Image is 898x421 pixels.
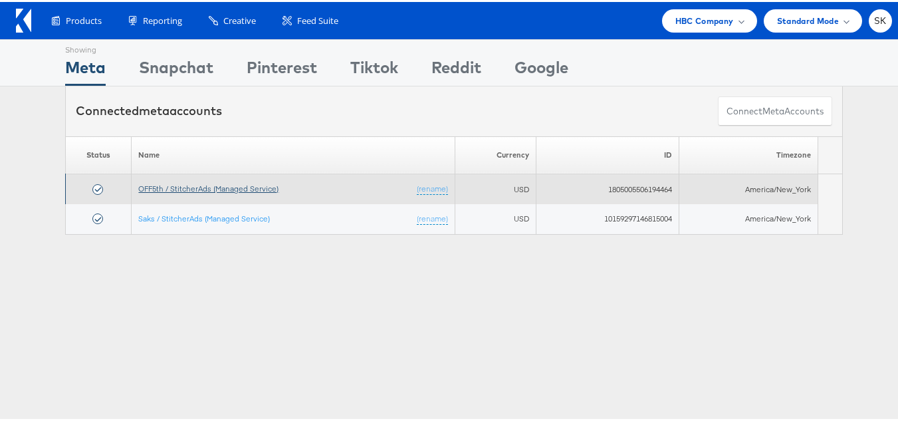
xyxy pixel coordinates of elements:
button: ConnectmetaAccounts [718,94,832,124]
a: (rename) [417,182,448,193]
td: 10159297146815004 [536,202,679,232]
div: Pinterest [247,54,317,84]
div: Reddit [431,54,481,84]
a: OFF5th / StitcherAds (Managed Service) [138,182,279,192]
div: Snapchat [139,54,213,84]
div: Connected accounts [76,100,222,118]
td: America/New_York [679,172,818,202]
span: meta [139,101,169,116]
td: USD [455,202,536,232]
div: Showing [65,38,106,54]
span: Feed Suite [297,13,338,25]
span: SK [874,15,887,23]
th: ID [536,134,679,172]
td: USD [455,172,536,202]
th: Currency [455,134,536,172]
th: Name [132,134,455,172]
div: Tiktok [350,54,398,84]
th: Timezone [679,134,818,172]
td: America/New_York [679,202,818,232]
span: meta [762,103,784,116]
span: Standard Mode [777,12,839,26]
span: Products [66,13,102,25]
div: Google [514,54,568,84]
a: (rename) [417,211,448,223]
th: Status [66,134,132,172]
span: Reporting [143,13,182,25]
a: Saks / StitcherAds (Managed Service) [138,211,270,221]
span: HBC Company [675,12,734,26]
div: Meta [65,54,106,84]
span: Creative [223,13,256,25]
td: 1805005506194464 [536,172,679,202]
